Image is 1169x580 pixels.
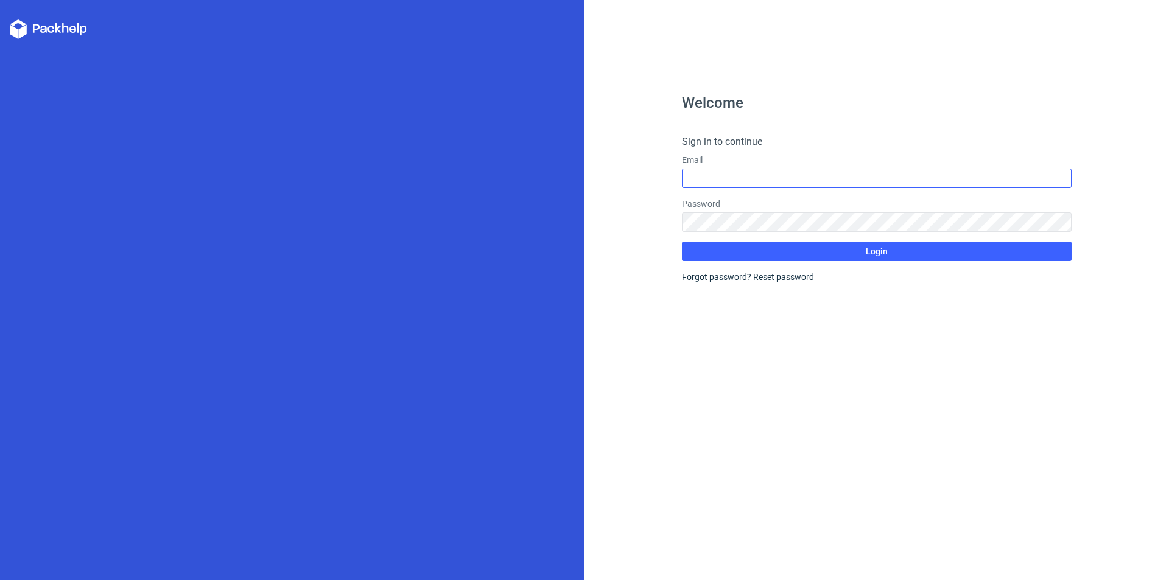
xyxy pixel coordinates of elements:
[682,198,1072,210] label: Password
[682,154,1072,166] label: Email
[682,135,1072,149] h4: Sign in to continue
[682,271,1072,283] div: Forgot password?
[866,247,888,256] span: Login
[682,96,1072,110] h1: Welcome
[753,272,814,282] a: Reset password
[682,242,1072,261] button: Login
